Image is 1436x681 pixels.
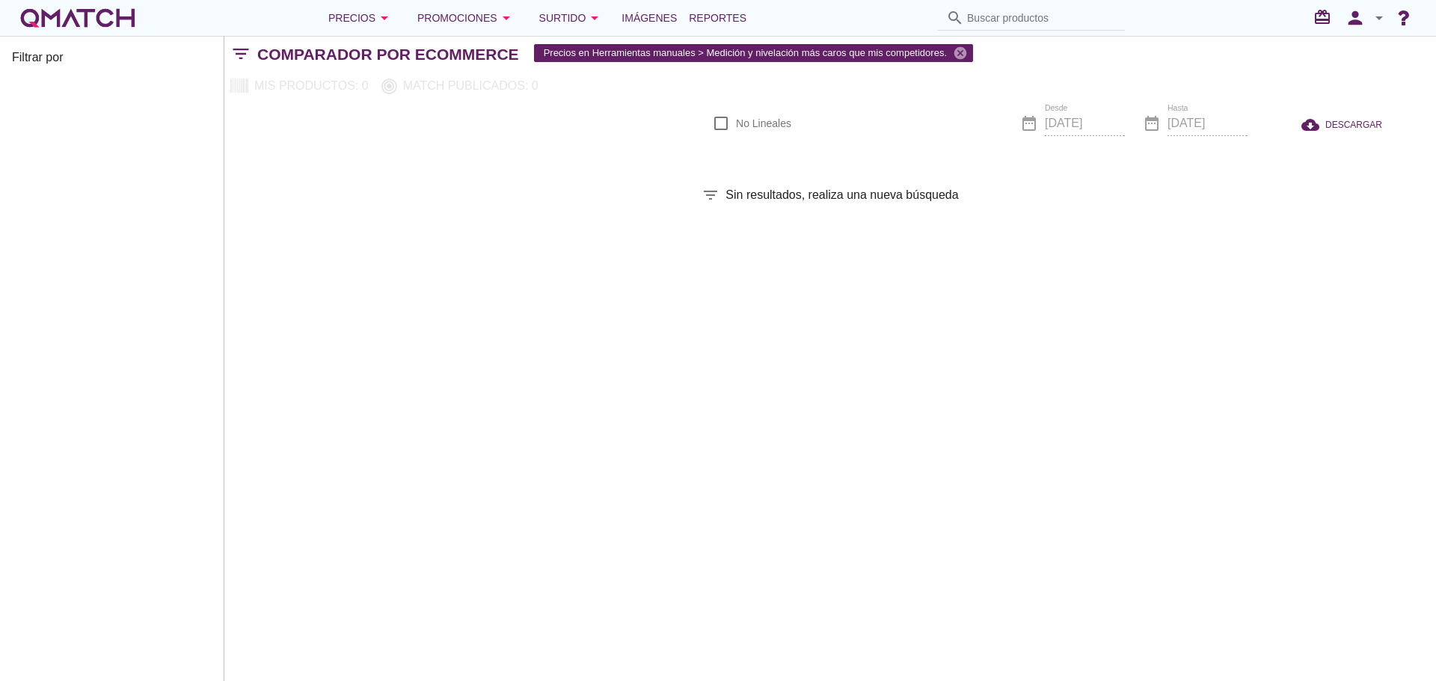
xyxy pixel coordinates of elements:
i: arrow_drop_down [497,9,515,27]
a: white-qmatch-logo [18,3,138,33]
h2: Comparador por eCommerce [257,43,519,67]
i: person [1340,7,1370,28]
i: filter_list [702,186,719,204]
i: arrow_drop_down [1370,9,1388,27]
a: Imágenes [616,3,683,33]
a: Reportes [683,3,752,33]
i: arrow_drop_down [375,9,393,27]
i: search [946,9,964,27]
button: Promociones [405,3,527,33]
i: cancel [953,46,968,61]
button: DESCARGAR [1289,111,1394,138]
div: Precios [328,9,393,27]
input: Buscar productos [967,6,1117,30]
span: Reportes [689,9,746,27]
label: No Lineales [736,116,791,131]
i: redeem [1313,8,1337,26]
i: cloud_download [1301,116,1325,134]
span: Sin resultados, realiza una nueva búsqueda [725,186,958,204]
button: Precios [316,3,405,33]
span: Imágenes [622,9,677,27]
button: Surtido [527,3,616,33]
span: DESCARGAR [1325,118,1382,132]
h3: Filtrar por [12,49,212,73]
span: Precios en Herramientas manuales > Medición y nivelación más caros que mis competidores. [535,41,972,65]
i: filter_list [224,54,257,55]
div: Promociones [417,9,515,27]
div: Surtido [539,9,604,27]
i: arrow_drop_down [586,9,604,27]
